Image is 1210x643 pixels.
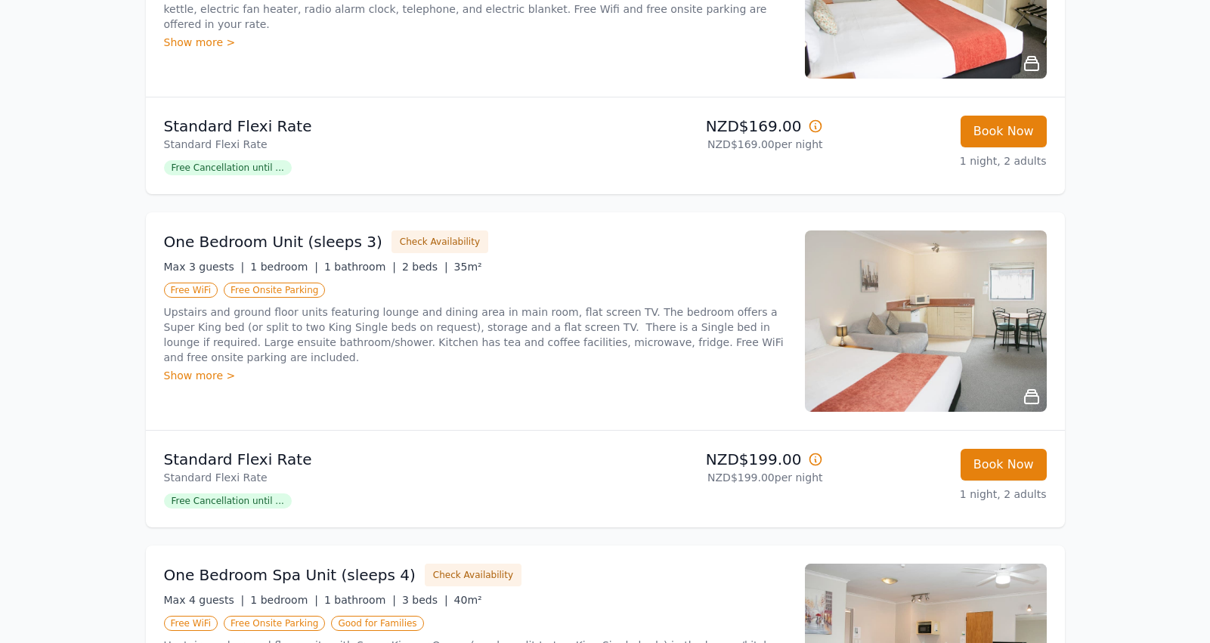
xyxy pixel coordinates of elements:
span: Free Onsite Parking [224,283,325,298]
span: Free Cancellation until ... [164,493,292,509]
span: Free WiFi [164,616,218,631]
span: 3 beds | [402,594,448,606]
span: Max 3 guests | [164,261,245,273]
button: Book Now [961,449,1047,481]
span: 40m² [454,594,482,606]
span: Free Cancellation until ... [164,160,292,175]
span: 1 bedroom | [250,261,318,273]
span: 1 bathroom | [324,594,396,606]
p: 1 night, 2 adults [835,153,1047,168]
span: Free WiFi [164,283,218,298]
h3: One Bedroom Spa Unit (sleeps 4) [164,564,416,586]
span: Free Onsite Parking [224,616,325,631]
p: Standard Flexi Rate [164,116,599,137]
p: NZD$199.00 [611,449,823,470]
div: Show more > [164,35,787,50]
p: NZD$169.00 [611,116,823,137]
span: Max 4 guests | [164,594,245,606]
span: 1 bedroom | [250,594,318,606]
div: Show more > [164,368,787,383]
p: NZD$199.00 per night [611,470,823,485]
button: Check Availability [391,230,488,253]
p: Upstairs and ground floor units featuring lounge and dining area in main room, flat screen TV. Th... [164,304,787,365]
p: NZD$169.00 per night [611,137,823,152]
span: Good for Families [331,616,423,631]
span: 35m² [454,261,482,273]
p: Standard Flexi Rate [164,470,599,485]
button: Book Now [961,116,1047,147]
p: Standard Flexi Rate [164,449,599,470]
span: 2 beds | [402,261,448,273]
h3: One Bedroom Unit (sleeps 3) [164,231,382,252]
span: 1 bathroom | [324,261,396,273]
p: 1 night, 2 adults [835,487,1047,502]
button: Check Availability [425,564,521,586]
p: Standard Flexi Rate [164,137,599,152]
